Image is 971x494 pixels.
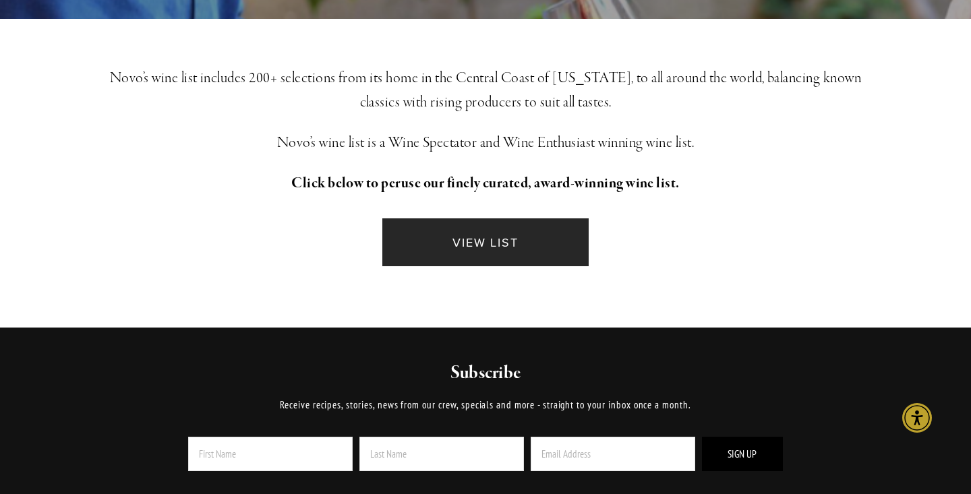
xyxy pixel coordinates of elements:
h3: Novo’s wine list is a Wine Spectator and Wine Enthusiast winning wine list. [92,131,879,155]
input: First Name [188,437,353,471]
input: Last Name [359,437,524,471]
span: Sign Up [728,447,757,460]
input: Email Address [531,437,695,471]
div: Accessibility Menu [902,403,932,433]
button: Sign Up [702,437,783,471]
p: Receive recipes, stories, news from our crew, specials and more - straight to your inbox once a m... [152,397,820,413]
strong: Click below to peruse our finely curated, award-winning wine list. [291,174,680,193]
a: VIEW LIST [382,218,589,266]
h2: Subscribe [152,361,820,385]
h3: Novo’s wine list includes 200+ selections from its home in the Central Coast of [US_STATE], to al... [92,66,879,115]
